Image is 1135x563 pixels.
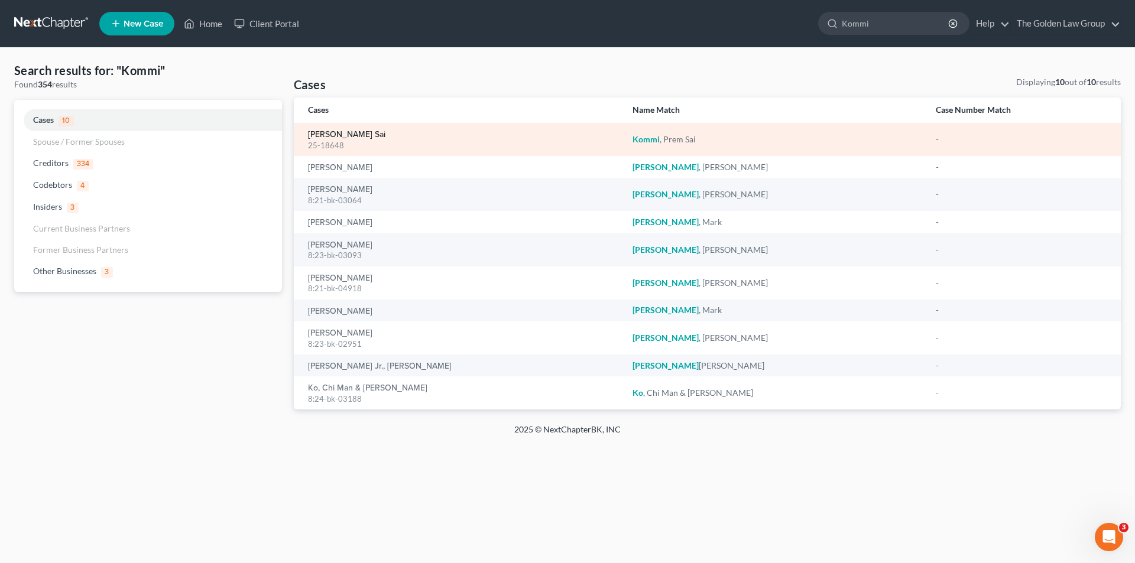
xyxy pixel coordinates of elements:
[14,218,282,239] a: Current Business Partners
[124,19,163,28] span: New Case
[308,219,372,227] a: [PERSON_NAME]
[73,159,93,170] span: 334
[308,195,614,206] div: 8:21-bk-03064
[1011,13,1120,34] a: The Golden Law Group
[633,360,699,370] em: [PERSON_NAME]
[936,161,1107,173] div: -
[33,136,125,147] span: Spouse / Former Spouses
[59,116,74,126] span: 10
[231,424,904,445] div: 2025 © NextChapterBK, INC
[308,164,372,172] a: [PERSON_NAME]
[14,261,282,282] a: Other Businesses3
[633,277,917,289] div: , [PERSON_NAME]
[308,384,427,392] a: Ko, Chi Man & [PERSON_NAME]
[14,239,282,261] a: Former Business Partners
[623,97,927,123] th: Name Match
[936,216,1107,228] div: -
[936,332,1107,344] div: -
[1055,77,1065,87] strong: 10
[33,158,69,168] span: Creditors
[33,115,54,125] span: Cases
[936,387,1107,399] div: -
[308,274,372,282] a: [PERSON_NAME]
[308,393,614,405] div: 8:24-bk-03188
[633,161,917,173] div: , [PERSON_NAME]
[633,245,699,255] em: [PERSON_NAME]
[1095,523,1123,551] iframe: Intercom live chat
[101,267,113,278] span: 3
[936,134,1107,145] div: -
[67,203,79,213] span: 3
[33,180,72,190] span: Codebtors
[633,333,699,343] em: [PERSON_NAME]
[33,201,62,211] span: Insiders
[14,131,282,152] a: Spouse / Former Spouses
[14,152,282,174] a: Creditors334
[633,244,917,256] div: , [PERSON_NAME]
[308,186,372,194] a: [PERSON_NAME]
[633,134,660,144] em: Kommi
[936,304,1107,316] div: -
[633,134,917,145] div: , Prem Sai
[926,97,1121,123] th: Case Number Match
[308,339,614,350] div: 8:23-bk-02951
[308,140,614,151] div: 25-18648
[178,13,228,34] a: Home
[14,109,282,131] a: Cases10
[936,244,1107,256] div: -
[77,181,89,191] span: 4
[633,189,699,199] em: [PERSON_NAME]
[14,196,282,218] a: Insiders3
[308,250,614,261] div: 8:23-bk-03093
[970,13,1010,34] a: Help
[294,97,623,123] th: Cases
[936,360,1107,372] div: -
[842,12,950,34] input: Search by name...
[308,283,614,294] div: 8:21-bk-04918
[33,245,128,255] span: Former Business Partners
[308,329,372,337] a: [PERSON_NAME]
[1087,77,1096,87] strong: 10
[936,277,1107,289] div: -
[633,387,917,399] div: , Chi Man & [PERSON_NAME]
[1016,76,1121,88] div: Displaying out of results
[633,305,699,315] em: [PERSON_NAME]
[633,360,917,372] div: [PERSON_NAME]
[294,76,326,93] h4: Cases
[38,79,52,89] strong: 354
[633,388,643,398] em: Ko
[633,217,699,227] em: [PERSON_NAME]
[33,223,130,233] span: Current Business Partners
[308,131,385,139] a: [PERSON_NAME] Sai
[14,62,282,79] h4: Search results for: "Kommi"
[228,13,305,34] a: Client Portal
[633,332,917,344] div: , [PERSON_NAME]
[633,188,917,200] div: , [PERSON_NAME]
[936,188,1107,200] div: -
[14,79,282,90] div: Found results
[633,304,917,316] div: , Mark
[33,266,96,276] span: Other Businesses
[308,241,372,249] a: [PERSON_NAME]
[633,278,699,288] em: [PERSON_NAME]
[308,307,372,315] a: [PERSON_NAME]
[633,162,699,172] em: [PERSON_NAME]
[14,174,282,196] a: Codebtors4
[308,362,452,370] a: [PERSON_NAME] Jr., [PERSON_NAME]
[633,216,917,228] div: , Mark
[1119,523,1128,532] span: 3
